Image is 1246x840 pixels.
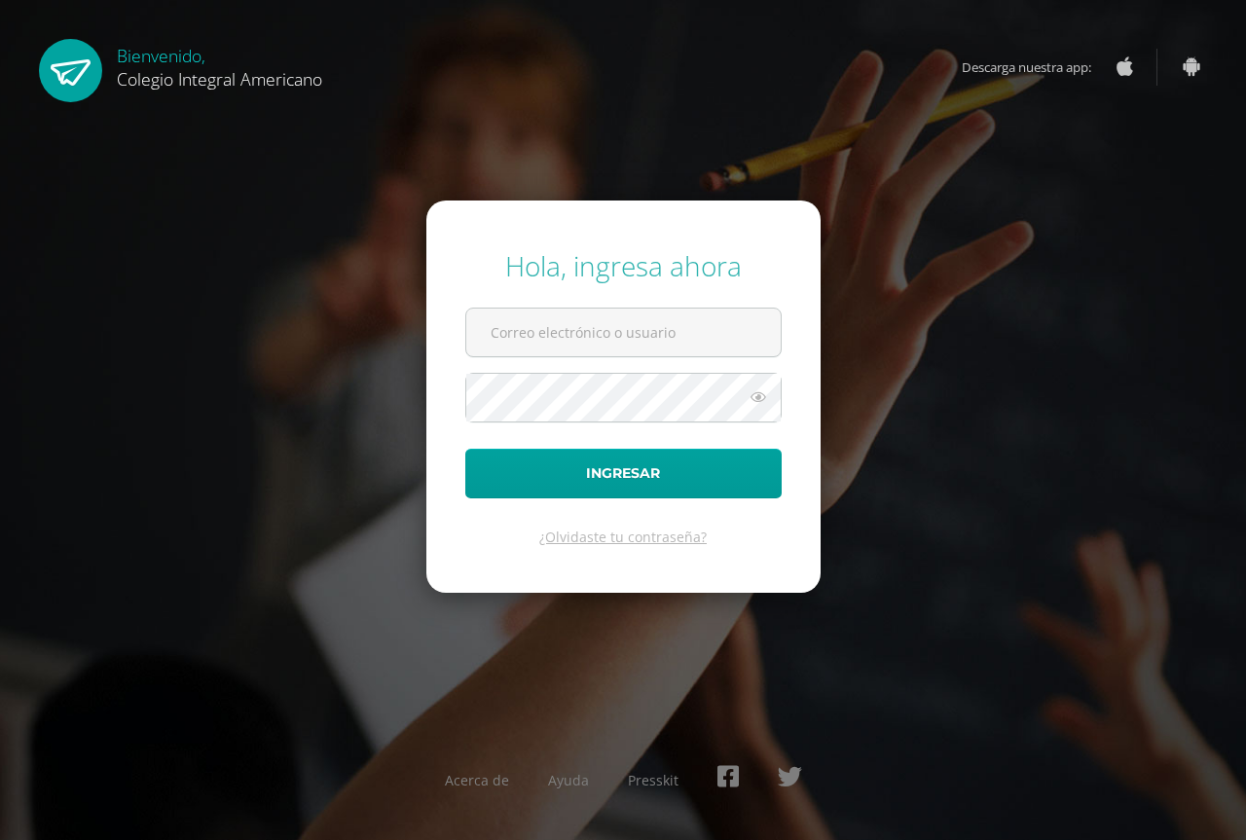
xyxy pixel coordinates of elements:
[445,771,509,789] a: Acerca de
[548,771,589,789] a: Ayuda
[117,39,322,91] div: Bienvenido,
[465,247,782,284] div: Hola, ingresa ahora
[628,771,678,789] a: Presskit
[465,449,782,498] button: Ingresar
[466,309,781,356] input: Correo electrónico o usuario
[962,49,1111,86] span: Descarga nuestra app:
[539,528,707,546] a: ¿Olvidaste tu contraseña?
[117,67,322,91] span: Colegio Integral Americano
